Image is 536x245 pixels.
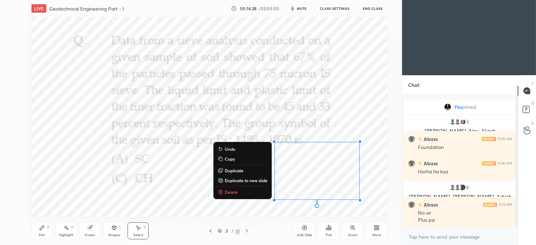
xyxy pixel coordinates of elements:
div: Highlight [59,233,73,237]
p: G [531,120,534,126]
p: [PERSON_NAME], [PERSON_NAME], Ashish [408,194,512,199]
h4: Geotechnical Engineering Part - I [49,5,124,12]
h6: Abass [422,135,438,143]
p: Delete [225,189,238,195]
button: mute [285,4,311,13]
div: Pen [39,233,45,237]
div: P [47,226,49,229]
div: Plus pa [418,217,512,224]
button: End Class [358,4,387,13]
img: 8ba2db41279241c68bfad93131dcbbfe.jpg [444,103,451,110]
p: [PERSON_NAME], Ajay, Akash [408,128,512,134]
p: Chat [402,76,425,94]
img: default.png [449,118,456,125]
div: Add Slide [297,233,312,237]
div: 11:06 AM [497,161,512,166]
div: Shapes [108,233,120,237]
img: c2716eb7ab05447a8ba59c034b852312.21079416_3 [408,160,415,167]
p: Duplicate [225,168,243,173]
div: S [143,226,146,229]
div: Eraser [85,233,95,237]
img: no-rating-badge.077c3623.svg [418,203,422,207]
button: Delete [216,188,269,196]
div: grid [402,98,518,228]
div: Horha ha kya [418,168,512,175]
img: default.png [454,118,461,125]
div: Zoom [348,233,358,237]
img: no-rating-badge.077c3623.svg [418,137,422,141]
img: iconic-light.a09c19a4.png [482,137,496,141]
div: Select [133,233,143,237]
div: 11:13 AM [499,203,512,207]
button: Duplicate to new slide [216,176,269,185]
div: More [372,233,381,237]
span: You [454,104,462,110]
img: c2716eb7ab05447a8ba59c034b852312.21079416_3 [408,201,415,208]
div: No sir [418,210,512,217]
button: CLASS SETTINGS [315,4,354,13]
img: default.png [454,184,461,191]
span: joined [462,104,476,110]
div: H [71,226,73,229]
img: no-rating-badge.077c3623.svg [418,162,422,166]
img: iconic-light.a09c19a4.png [482,161,496,166]
p: Copy [225,156,235,162]
img: iconic-light.a09c19a4.png [483,203,497,207]
div: Poll [326,233,331,237]
button: Duplicate [216,166,269,175]
img: 8e476ea9d828496496ef2dfe6cb8545a.jpg [459,184,466,191]
h6: Abass [422,201,438,208]
button: Undo [216,145,269,153]
div: L [119,226,122,229]
div: 5 [464,184,471,191]
span: mute [297,6,307,11]
div: 3 [223,229,230,233]
div: 1 [464,118,471,125]
button: Copy [216,155,269,163]
div: 22 [235,228,240,234]
div: / [232,229,234,233]
p: D [531,101,534,106]
div: Foundation [418,144,512,151]
img: e1da1b27abd04ac5b558a70eb8097cbf.jpg [459,118,466,125]
p: T [532,81,534,86]
div: LIVE [31,4,46,13]
p: Undo [225,146,235,152]
div: 11:05 AM [497,137,512,141]
h6: Abass [422,160,438,167]
img: default.png [449,184,456,191]
p: Duplicate to new slide [225,178,267,183]
img: c2716eb7ab05447a8ba59c034b852312.21079416_3 [408,136,415,143]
